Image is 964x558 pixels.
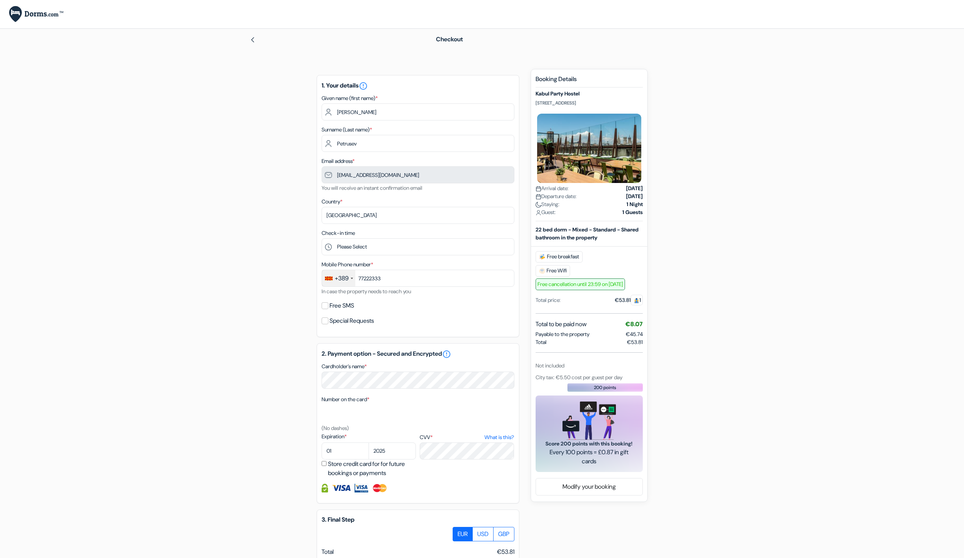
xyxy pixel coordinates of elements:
strong: 1 Guests [622,208,643,216]
span: Total [536,338,547,346]
span: Free Wifi [536,265,570,277]
span: Total [322,548,334,556]
span: Free breakfast [536,251,583,263]
span: Payable to the property [536,330,589,338]
div: Total price: [536,296,561,304]
h5: 3. Final Step [322,516,514,523]
a: error_outline [359,81,368,89]
b: 22 bed dorm - Mixed - Standard - Shared bathroom in the property [536,226,639,241]
img: free_wifi.svg [539,268,545,274]
i: error_outline [359,81,368,91]
span: Total to be paid now [536,320,587,329]
h5: 2. Payment option - Secured and Encrypted [322,350,514,359]
label: Check-in time [322,229,355,237]
span: €8.07 [625,320,643,328]
label: Surname (Last name) [322,126,372,134]
span: Free cancellation until 23:59 on [DATE] [536,278,625,290]
span: City tax: €5.50 cost per guest per day [536,374,622,381]
label: Store credit card for for future bookings or payments [328,460,418,478]
img: Master Card [372,484,387,492]
div: Macedonia (FYROM) (Македонија): +389 [322,270,355,286]
span: €53.81 [497,547,514,556]
img: Visa [332,484,351,492]
img: guest.svg [634,298,639,303]
span: 1 [631,295,643,305]
img: left_arrow.svg [250,37,256,43]
strong: [DATE] [626,192,643,200]
span: Score 200 points with this booking! [545,440,634,448]
label: Cardholder’s name [322,363,367,370]
img: Credit card information fully secured and encrypted [322,484,328,492]
img: free_breakfast.svg [539,254,545,260]
label: GBP [493,527,514,541]
label: CVV [420,433,514,441]
label: Country [322,198,342,206]
a: error_outline [442,350,451,359]
strong: [DATE] [626,184,643,192]
a: What is this? [484,433,514,441]
label: Special Requests [330,316,374,326]
h5: 1. Your details [322,81,514,91]
label: USD [472,527,494,541]
span: Every 100 points = £0.87 in gift cards [545,448,634,466]
img: user_icon.svg [536,210,541,216]
span: Guest: [536,208,556,216]
img: gift_card_hero_new.png [562,402,616,440]
h5: Booking Details [536,75,643,88]
img: Visa Electron [355,484,368,492]
h5: Kabul Party Hostel [536,91,643,97]
label: Email address [322,157,355,165]
span: €45.74 [626,331,643,338]
input: Enter first name [322,103,514,120]
small: You will receive an instant confirmation email [322,184,422,191]
span: €53.81 [627,338,643,346]
div: Not included [536,362,643,370]
span: Checkout [436,35,463,43]
label: Free SMS [330,300,354,311]
img: moon.svg [536,202,541,208]
label: Given name (first name) [322,94,378,102]
small: In case the property needs to reach you [322,288,411,295]
img: calendar.svg [536,186,541,192]
div: +389 [335,274,348,283]
a: Modify your booking [536,480,642,494]
img: calendar.svg [536,194,541,200]
strong: 1 Night [627,200,643,208]
span: Staying: [536,200,559,208]
div: Basic radio toggle button group [453,527,514,541]
input: Enter email address [322,166,514,183]
p: [STREET_ADDRESS] [536,100,643,106]
span: Departure date: [536,192,577,200]
span: 200 points [594,384,616,391]
label: Expiration [322,433,416,441]
label: Mobile Phone number [322,261,373,269]
span: Arrival date: [536,184,569,192]
div: €53.81 [615,296,643,304]
label: EUR [453,527,473,541]
input: Enter last name [322,135,514,152]
small: (No dashes) [322,425,349,431]
label: Number on the card [322,395,369,403]
img: Dorms.com [9,6,63,22]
